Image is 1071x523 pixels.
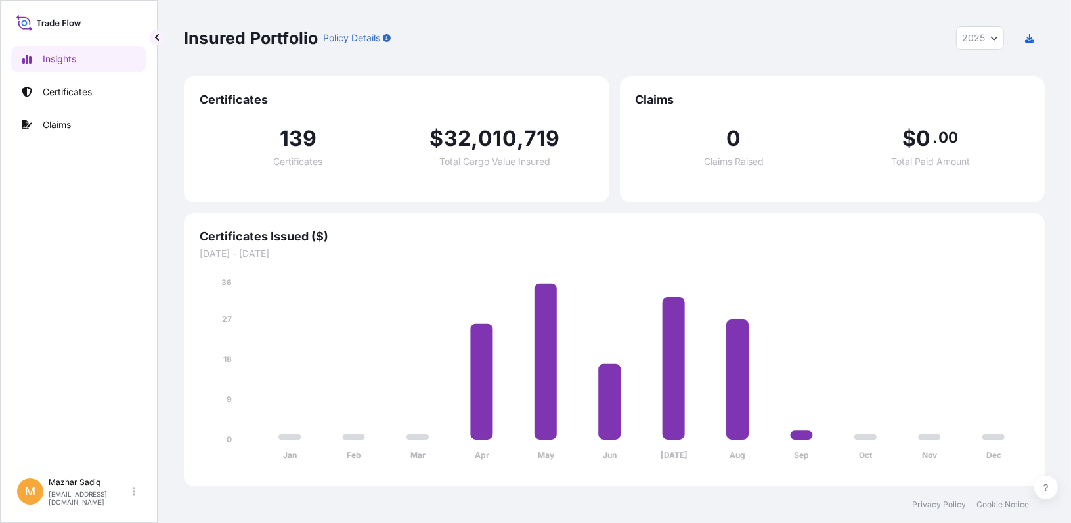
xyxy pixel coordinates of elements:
tspan: 9 [227,394,232,404]
tspan: Dec [986,451,1001,461]
p: Insights [43,53,76,66]
tspan: Nov [922,451,938,461]
span: [DATE] - [DATE] [200,247,1029,260]
span: 010 [478,128,517,149]
a: Insights [11,46,146,72]
span: 00 [938,132,958,143]
span: 0 [726,128,741,149]
a: Privacy Policy [912,499,966,510]
tspan: May [538,451,555,461]
p: Certificates [43,85,92,99]
span: 0 [917,128,931,149]
p: Claims [43,118,71,131]
tspan: Jan [283,451,297,461]
p: [EMAIL_ADDRESS][DOMAIN_NAME] [49,490,130,506]
span: Certificates [200,92,594,108]
a: Cookie Notice [976,499,1029,510]
tspan: Feb [347,451,361,461]
span: $ [902,128,916,149]
span: Claims Raised [704,157,764,166]
span: 719 [524,128,560,149]
span: Claims [636,92,1030,108]
tspan: Aug [730,451,746,461]
tspan: 27 [222,314,232,324]
p: Policy Details [323,32,380,45]
p: Insured Portfolio [184,28,318,49]
tspan: 18 [223,354,232,364]
span: 139 [280,128,317,149]
tspan: Sep [795,451,810,461]
tspan: 36 [221,277,232,287]
p: Mazhar Sadiq [49,477,130,488]
tspan: Jun [603,451,617,461]
span: Certificates [273,157,322,166]
span: 32 [444,128,471,149]
span: , [517,128,524,149]
span: , [471,128,478,149]
a: Certificates [11,79,146,105]
span: $ [430,128,444,149]
span: 2025 [962,32,985,45]
tspan: Apr [475,451,489,461]
tspan: Oct [859,451,873,461]
button: Year Selector [956,26,1004,50]
tspan: 0 [227,434,232,444]
span: . [932,132,937,143]
span: M [25,485,35,498]
span: Total Cargo Value Insured [439,157,550,166]
span: Total Paid Amount [891,157,970,166]
tspan: Mar [410,451,426,461]
span: Certificates Issued ($) [200,229,1029,244]
a: Claims [11,112,146,138]
tspan: [DATE] [661,451,688,461]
